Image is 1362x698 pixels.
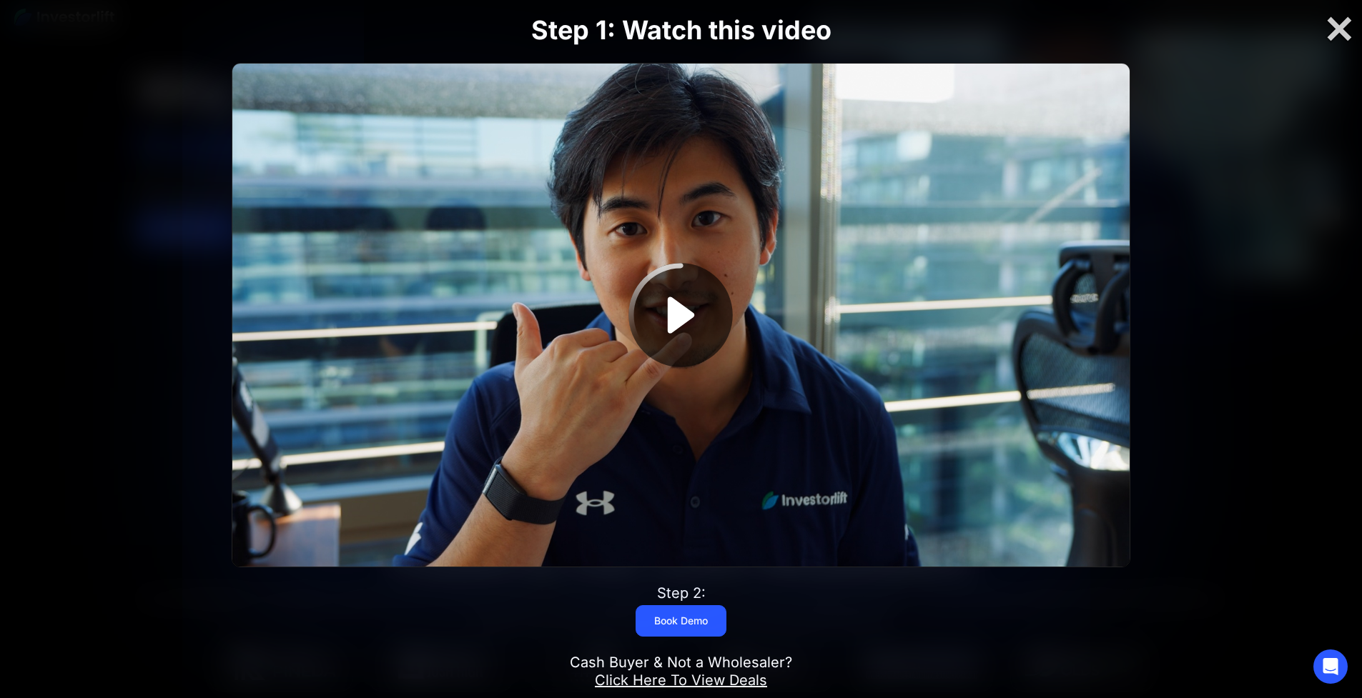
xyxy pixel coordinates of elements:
div: Step 2: [657,584,706,602]
strong: Step 1: Watch this video [531,14,831,46]
img: Video Thumbnail [232,64,1129,568]
div: Open Intercom Messenger [1313,649,1348,684]
button: Play Video [629,264,734,368]
div: Cash Buyer & Not a Wholesaler? [570,654,792,689]
a: Click Here To View Deals [595,672,767,689]
a: Book Demo [636,605,726,637]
